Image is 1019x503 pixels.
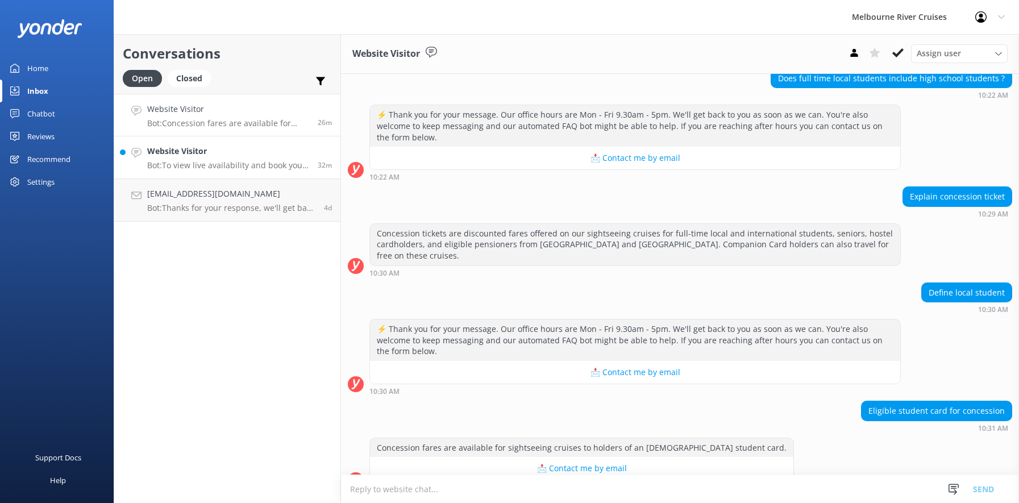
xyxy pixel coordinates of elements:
[147,103,309,115] h4: Website Visitor
[369,270,400,277] strong: 10:30 AM
[114,179,340,222] a: [EMAIL_ADDRESS][DOMAIN_NAME]Bot:Thanks for your response, we'll get back to you as soon as we can...
[168,70,211,87] div: Closed
[911,44,1008,63] div: Assign User
[17,19,82,38] img: yonder-white-logo.png
[168,72,217,84] a: Closed
[27,125,55,148] div: Reviews
[147,188,315,200] h4: [EMAIL_ADDRESS][DOMAIN_NAME]
[318,118,332,127] span: Oct 07 2025 10:31am (UTC +11:00) Australia/Sydney
[123,70,162,87] div: Open
[370,438,793,458] div: Concession fares are available for sightseeing cruises to holders of an [DEMOGRAPHIC_DATA] studen...
[861,424,1012,432] div: Oct 07 2025 10:31am (UTC +11:00) Australia/Sydney
[978,92,1008,99] strong: 10:22 AM
[369,269,901,277] div: Oct 07 2025 10:30am (UTC +11:00) Australia/Sydney
[978,211,1008,218] strong: 10:29 AM
[902,210,1012,218] div: Oct 07 2025 10:29am (UTC +11:00) Australia/Sydney
[114,136,340,179] a: Website VisitorBot:To view live availability and book your Melbourne River Cruise experience, ple...
[922,283,1012,302] div: Define local student
[352,47,420,61] h3: Website Visitor
[123,72,168,84] a: Open
[369,173,901,181] div: Oct 07 2025 10:22am (UTC +11:00) Australia/Sydney
[370,319,900,361] div: ⚡ Thank you for your message. Our office hours are Mon - Fri 9.30am - 5pm. We'll get back to you ...
[147,203,315,213] p: Bot: Thanks for your response, we'll get back to you as soon as we can during opening hours.
[27,148,70,171] div: Recommend
[370,361,900,384] button: 📩 Contact me by email
[370,224,900,265] div: Concession tickets are discounted fares offered on our sightseeing cruises for full-time local an...
[318,160,332,170] span: Oct 07 2025 10:25am (UTC +11:00) Australia/Sydney
[771,91,1012,99] div: Oct 07 2025 10:22am (UTC +11:00) Australia/Sydney
[50,469,66,492] div: Help
[862,401,1012,421] div: Eligible student card for concession
[114,94,340,136] a: Website VisitorBot:Concession fares are available for sightseeing cruises to holders of an [DEMOG...
[370,457,793,480] button: 📩 Contact me by email
[147,145,309,157] h4: Website Visitor
[35,446,81,469] div: Support Docs
[123,43,332,64] h2: Conversations
[147,118,309,128] p: Bot: Concession fares are available for sightseeing cruises to holders of an [DEMOGRAPHIC_DATA] s...
[978,425,1008,432] strong: 10:31 AM
[369,388,400,395] strong: 10:30 AM
[978,306,1008,313] strong: 10:30 AM
[917,47,961,60] span: Assign user
[370,105,900,147] div: ⚡ Thank you for your message. Our office hours are Mon - Fri 9.30am - 5pm. We'll get back to you ...
[27,171,55,193] div: Settings
[921,305,1012,313] div: Oct 07 2025 10:30am (UTC +11:00) Australia/Sydney
[147,160,309,171] p: Bot: To view live availability and book your Melbourne River Cruise experience, please visit: [UR...
[27,80,48,102] div: Inbox
[27,102,55,125] div: Chatbot
[903,187,1012,206] div: Explain concession ticket
[370,147,900,169] button: 📩 Contact me by email
[324,203,332,213] span: Oct 02 2025 05:12pm (UTC +11:00) Australia/Sydney
[369,174,400,181] strong: 10:22 AM
[27,57,48,80] div: Home
[771,69,1012,88] div: Does full time local students include high school students ?
[369,387,901,395] div: Oct 07 2025 10:30am (UTC +11:00) Australia/Sydney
